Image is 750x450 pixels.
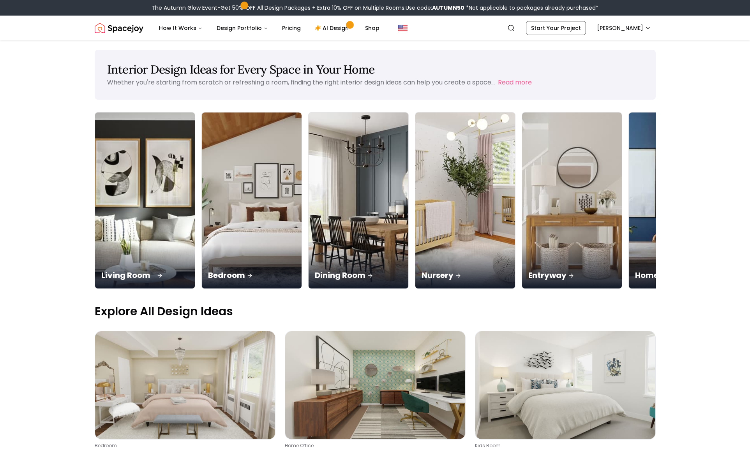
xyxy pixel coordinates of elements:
[359,20,386,36] a: Shop
[522,112,622,288] img: Entryway
[208,270,295,281] p: Bedroom
[92,108,197,293] img: Living Room
[629,112,729,288] img: Home Office
[308,112,409,289] a: Dining RoomDining Room
[95,20,143,36] a: Spacejoy
[153,20,386,36] nav: Main
[432,4,464,12] b: AUTUMN50
[315,270,402,281] p: Dining Room
[276,20,307,36] a: Pricing
[406,4,464,12] span: Use code:
[95,331,275,439] img: Elegant Bedroom with Soft Pastels and Brass Accents
[635,270,722,281] p: Home Office
[628,112,729,289] a: Home OfficeHome Office
[210,20,274,36] button: Design Portfolio
[285,331,465,439] img: Home Office Mid-Century Modern with Turquoise Accents
[101,270,189,281] p: Living Room
[398,23,408,33] img: United States
[95,16,656,40] nav: Global
[107,78,495,87] p: Whether you're starting from scratch or refreshing a room, finding the right interior design idea...
[522,112,622,289] a: EntrywayEntryway
[422,270,509,281] p: Nursery
[475,443,653,449] p: kids room
[153,20,209,36] button: How It Works
[95,20,143,36] img: Spacejoy Logo
[464,4,598,12] span: *Not applicable to packages already purchased*
[415,112,515,288] img: Nursery
[498,78,532,87] button: Read more
[95,112,195,289] a: Living RoomLiving Room
[95,304,656,318] p: Explore All Design Ideas
[107,62,643,76] h1: Interior Design Ideas for Every Space in Your Home
[309,112,408,288] img: Dining Room
[475,331,655,439] img: Guest Bedroom Mid-Century Modern with Cozy Vibes
[592,21,656,35] button: [PERSON_NAME]
[152,4,598,12] div: The Autumn Glow Event-Get 50% OFF All Design Packages + Extra 10% OFF on Multiple Rooms.
[202,112,302,288] img: Bedroom
[415,112,515,289] a: NurseryNursery
[528,270,616,281] p: Entryway
[201,112,302,289] a: BedroomBedroom
[95,443,272,449] p: bedroom
[526,21,586,35] a: Start Your Project
[309,20,357,36] a: AI Design
[285,443,462,449] p: home office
